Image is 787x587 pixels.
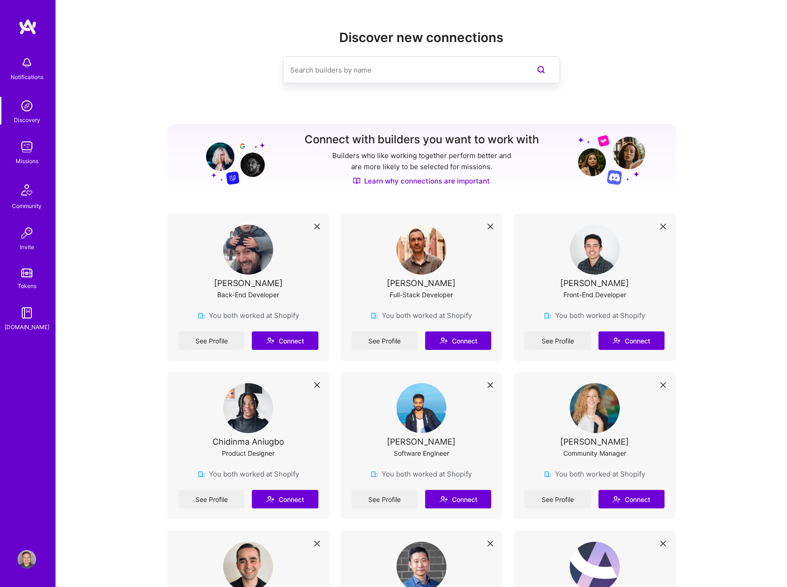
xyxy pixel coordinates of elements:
[198,471,205,478] img: company icon
[598,331,665,350] button: Connect
[352,331,418,350] a: See Profile
[21,269,32,277] img: tokens
[266,495,275,503] i: icon Connect
[660,224,666,229] i: icon Close
[570,383,620,433] img: User Avatar
[223,225,273,275] img: User Avatar
[439,495,448,503] i: icon Connect
[578,135,645,185] img: Grow your network
[390,290,453,300] div: Full-Stack Developer
[544,312,551,319] img: company icon
[560,437,629,446] div: [PERSON_NAME]
[371,311,472,320] div: You both worked at Shopify
[544,311,645,320] div: You both worked at Shopify
[305,133,539,147] h3: Connect with builders you want to work with
[167,30,676,45] h2: Discover new connections
[525,331,591,350] a: See Profile
[20,242,34,252] div: Invite
[387,437,456,446] div: [PERSON_NAME]
[16,156,38,166] div: Missions
[353,176,490,186] a: Learn why connections are important
[425,331,491,350] button: Connect
[290,58,516,82] input: Search builders by name
[525,490,591,508] a: See Profile
[18,97,36,115] img: discovery
[371,471,378,478] img: company icon
[213,437,284,446] div: Chidinma Aniugbo
[18,281,37,291] div: Tokens
[18,304,36,322] img: guide book
[544,471,551,478] img: company icon
[18,224,36,242] img: Invite
[252,490,318,508] button: Connect
[488,382,493,388] i: icon Close
[198,312,205,319] img: company icon
[314,224,320,229] i: icon Close
[660,541,666,546] i: icon Close
[330,150,513,172] p: Builders who like working together perform better and are more likely to be selected for missions.
[598,490,665,508] button: Connect
[252,331,318,350] button: Connect
[214,278,283,288] div: [PERSON_NAME]
[488,224,493,229] i: icon Close
[353,177,360,185] img: Discover
[397,383,446,433] img: User Avatar
[439,336,448,345] i: icon Connect
[12,201,42,211] div: Community
[18,138,36,156] img: teamwork
[18,54,36,72] img: bell
[266,336,275,345] i: icon Connect
[425,490,491,508] button: Connect
[314,382,320,388] i: icon Close
[14,115,40,125] div: Discovery
[352,490,418,508] a: See Profile
[570,225,620,275] img: User Avatar
[394,448,449,458] div: Software Engineer
[16,179,38,201] img: Community
[222,448,275,458] div: Product Designer
[560,278,629,288] div: [PERSON_NAME]
[18,18,37,35] img: logo
[612,336,621,345] i: icon Connect
[563,448,626,458] div: Community Manager
[397,225,446,275] img: User Avatar
[223,383,273,433] img: User Avatar
[198,134,265,185] img: Grow your network
[371,312,378,319] img: company icon
[178,331,244,350] a: See Profile
[563,290,626,300] div: Front-End Developer
[660,382,666,388] i: icon Close
[11,72,43,82] div: Notifications
[18,550,36,569] img: User Avatar
[314,541,320,546] i: icon Close
[387,278,456,288] div: [PERSON_NAME]
[371,469,472,479] div: You both worked at Shopify
[612,495,621,503] i: icon Connect
[488,541,493,546] i: icon Close
[217,290,279,300] div: Back-End Developer
[178,490,244,508] a: See Profile
[536,64,547,75] i: icon SearchPurple
[198,311,299,320] div: You both worked at Shopify
[198,469,299,479] div: You both worked at Shopify
[5,322,49,332] div: [DOMAIN_NAME]
[544,469,645,479] div: You both worked at Shopify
